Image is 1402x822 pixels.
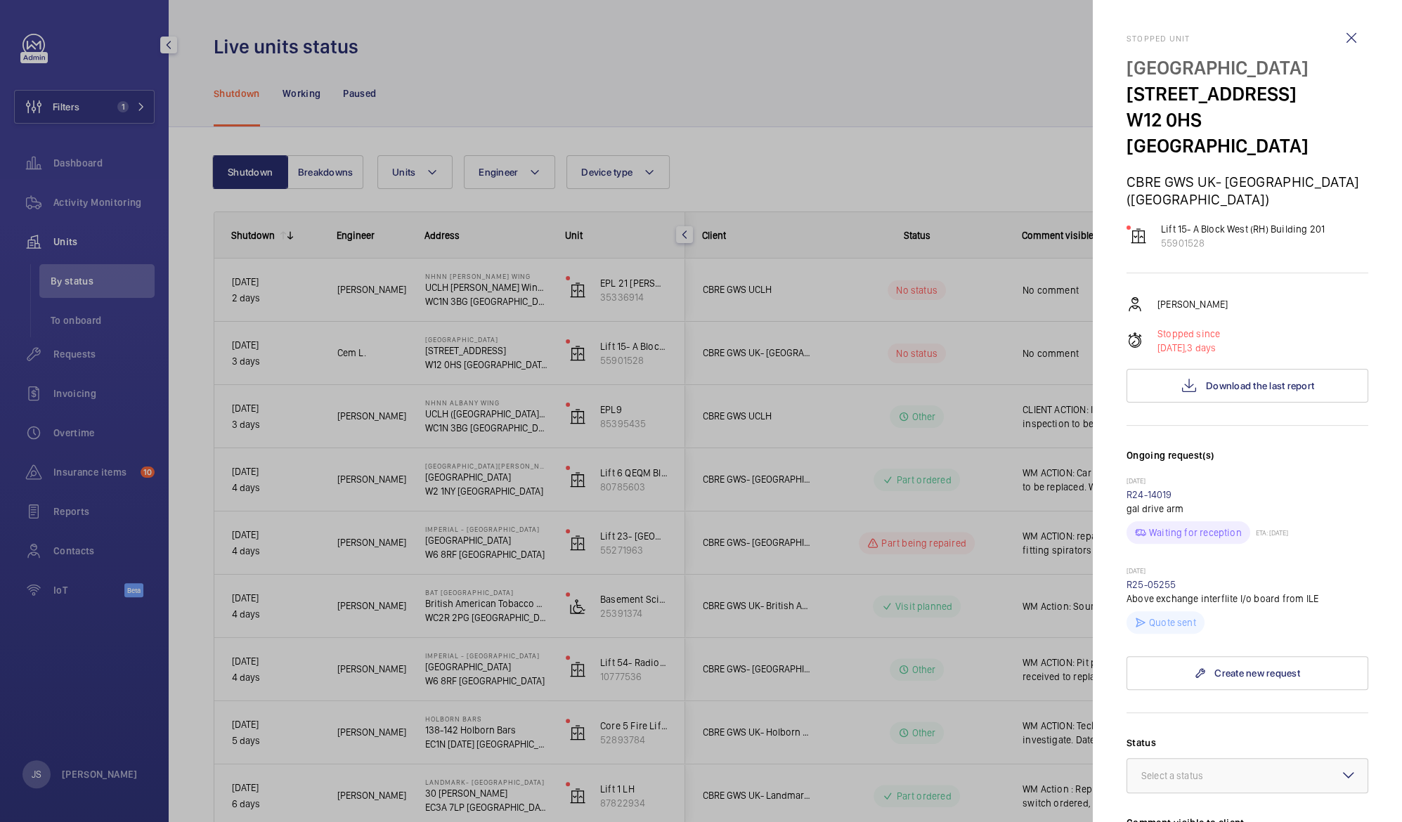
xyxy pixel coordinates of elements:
img: elevator.svg [1130,228,1147,244]
div: Select a status [1141,769,1238,783]
button: Download the last report [1127,369,1368,403]
label: Status [1127,736,1368,750]
p: Above exchange interflite I/o board from ILE [1127,592,1368,606]
p: [GEOGRAPHIC_DATA] [1127,55,1368,81]
a: Create new request [1127,656,1368,690]
p: [DATE] [1127,476,1368,488]
p: Lift 15- A Block West (RH) Building 201 [1161,222,1325,236]
p: 3 days [1157,341,1220,355]
p: ETA: [DATE] [1250,528,1288,537]
p: CBRE GWS UK- [GEOGRAPHIC_DATA] ([GEOGRAPHIC_DATA]) [1127,173,1368,208]
span: Download the last report [1206,380,1314,391]
a: R25-05255 [1127,579,1176,590]
a: R24-14019 [1127,489,1172,500]
p: gal drive arm [1127,502,1368,516]
p: [DATE] [1127,566,1368,578]
h3: Ongoing request(s) [1127,448,1368,476]
span: [DATE], [1157,342,1187,353]
p: Stopped since [1157,327,1220,341]
p: W12 0HS [GEOGRAPHIC_DATA] [1127,107,1368,159]
p: [STREET_ADDRESS] [1127,81,1368,107]
h2: Stopped unit [1127,34,1368,44]
p: [PERSON_NAME] [1157,297,1228,311]
p: Waiting for reception [1149,526,1242,540]
p: 55901528 [1161,236,1325,250]
p: Quote sent [1149,615,1196,629]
